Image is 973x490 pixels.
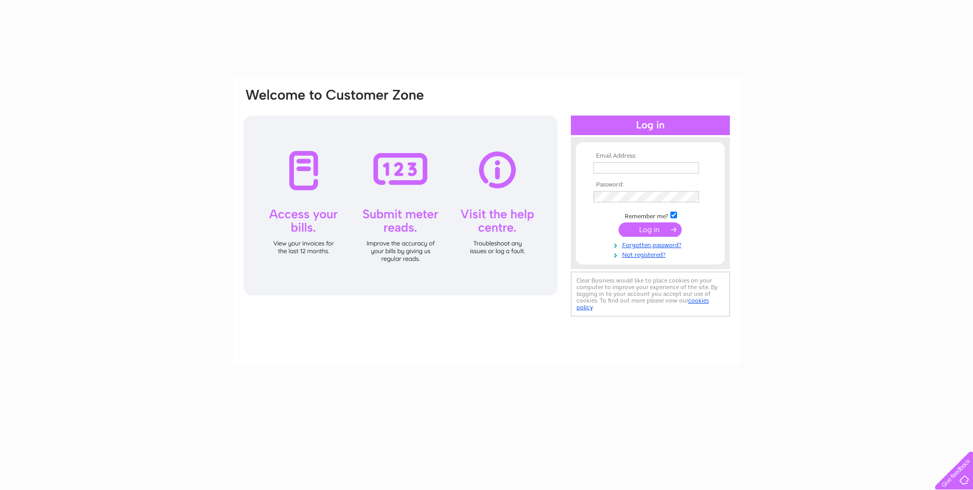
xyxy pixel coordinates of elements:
[591,210,710,220] td: Remember me?
[591,181,710,189] th: Password:
[593,239,710,249] a: Forgotten password?
[591,153,710,160] th: Email Address:
[619,222,682,237] input: Submit
[571,272,730,316] div: Clear Business would like to place cookies on your computer to improve your experience of the sit...
[593,249,710,259] a: Not registered?
[577,297,709,311] a: cookies policy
